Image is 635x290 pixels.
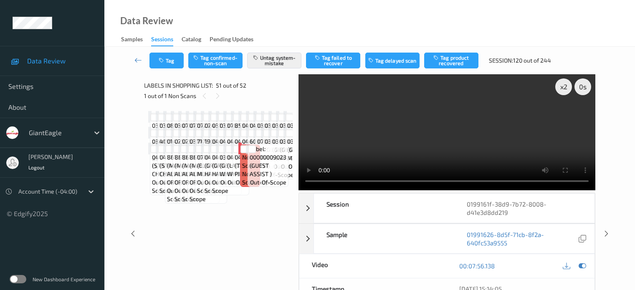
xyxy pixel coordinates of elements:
[212,178,247,195] span: out-of-scope
[152,145,186,178] span: Label: 04171623215 (STRING CHEESE )
[365,53,420,68] button: Tag delayed scan
[190,187,225,203] span: out-of-scope
[489,56,513,65] span: Session:
[205,145,240,178] span: Label: 04330161164 (GRWN ID HAND CUT S)
[306,53,360,68] button: Tag failed to recover
[182,35,201,45] div: Catalog
[574,78,591,95] div: 0 s
[182,145,218,187] span: Label: 86102900012 (MALK ALMOND ORG )
[210,35,253,45] div: Pending Updates
[182,34,210,45] a: Catalog
[151,34,182,46] a: Sessions
[250,145,286,178] span: Label: 00000009023 (GUEST ASSIST )
[167,187,202,203] span: out-of-scope
[236,178,272,187] span: out-of-scope
[220,145,257,178] span: Label: 03003494562 (GE HEAVY WHIPPING )
[175,145,210,187] span: Label: 86102900012 (MALK ALMOND ORG )
[144,81,213,90] span: Labels in shopping list:
[190,145,225,187] span: Label: 86102900012 (MALK ALMOND ORG )
[513,56,551,65] span: 120 out of 244
[314,224,454,253] div: Sample
[299,254,447,278] div: Video
[144,91,293,101] div: 1 out of 1 Non Scans
[159,178,194,195] span: out-of-scope
[182,187,218,203] span: out-of-scope
[299,193,595,223] div: Session0199161f-38d9-7b72-8008-d41e3d8dd219
[459,262,495,270] a: 00:07:56.138
[314,194,454,223] div: Session
[212,145,247,178] span: Label: 04330161164 (GRWN ID HAND CUT S)
[216,81,246,90] span: 51 out of 52
[151,35,173,46] div: Sessions
[149,53,184,68] button: Tag
[454,194,595,223] div: 0199161f-38d9-7b72-8008-d41e3d8dd219
[228,178,264,187] span: out-of-scope
[242,145,258,170] span: Label: Non-Scan
[299,224,595,254] div: Sample01991626-8d5f-71cb-8f2a-640fc53a9555
[159,145,194,178] span: Label: 04171623215 (STRING CHEESE )
[250,178,286,187] span: out-of-scope
[220,178,257,187] span: out-of-scope
[242,170,258,187] span: non-scan
[188,53,243,68] button: Tag confirmed-non-scan
[152,178,186,195] span: out-of-scope
[121,35,143,45] div: Samples
[120,17,173,25] div: Data Review
[197,178,231,195] span: out-of-scope
[467,230,577,247] a: 01991626-8d5f-71cb-8f2a-640fc53a9555
[235,145,273,178] span: Label: 04280043589 (TOT PARTY PIZZA PE)
[227,145,264,178] span: Label: 04138309036 (LACTAID 100 WHOLE )
[167,145,202,187] span: Label: 86102900012 (MALK ALMOND ORG )
[424,53,478,68] button: Tag product recovered
[205,178,240,195] span: out-of-scope
[210,34,262,45] a: Pending Updates
[121,34,151,45] a: Samples
[175,187,210,203] span: out-of-scope
[555,78,572,95] div: x 2
[197,145,231,178] span: Label: 07100714159 (EL MONT MULTI PACK)
[247,53,301,68] button: Untag system-mistake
